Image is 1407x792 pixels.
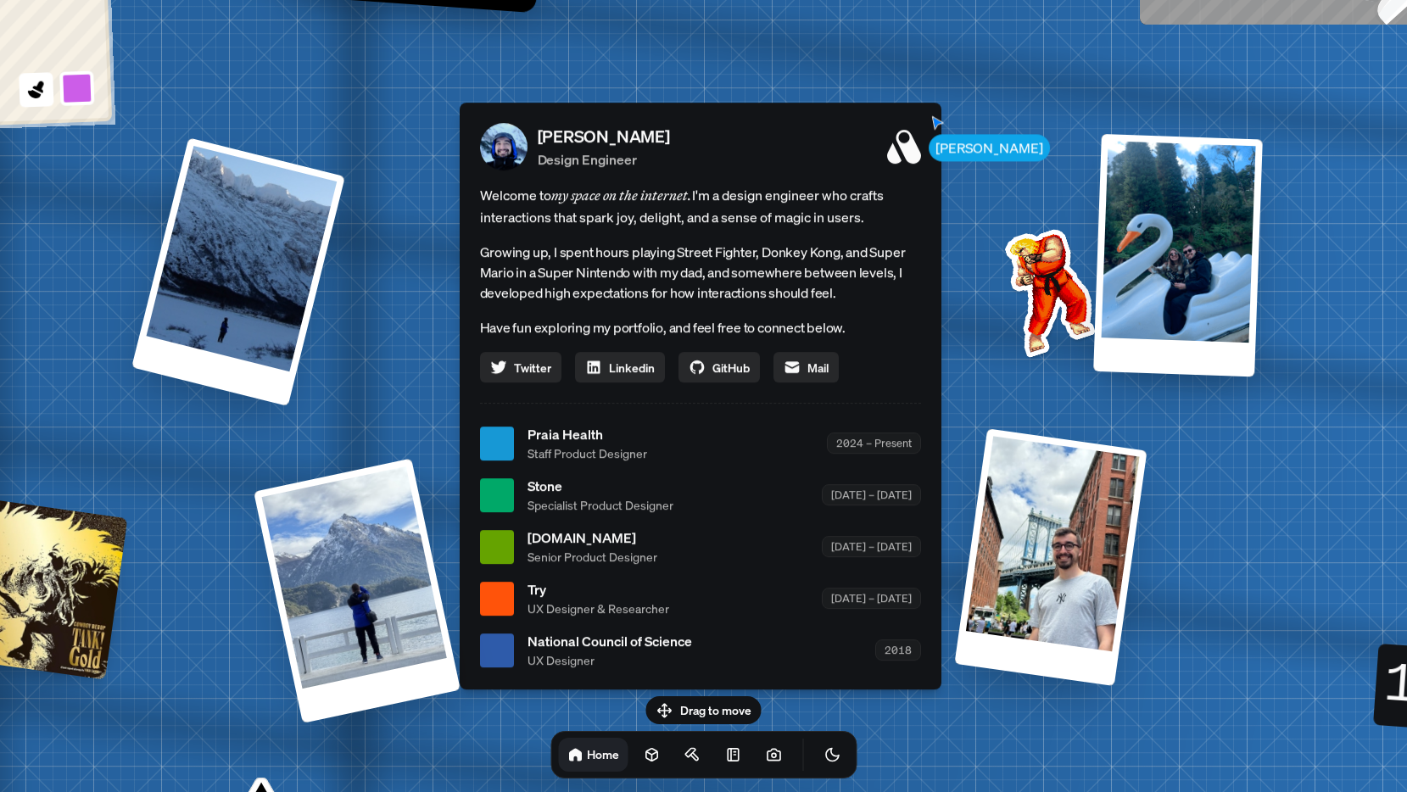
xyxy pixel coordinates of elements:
[538,124,670,149] p: [PERSON_NAME]
[528,496,673,514] span: Specialist Product Designer
[528,444,647,462] span: Staff Product Designer
[961,204,1132,375] img: Profile example
[480,352,561,382] a: Twitter
[822,484,921,505] div: [DATE] – [DATE]
[528,631,692,651] span: National Council of Science
[773,352,839,382] a: Mail
[827,432,921,454] div: 2024 – Present
[528,579,669,600] span: Try
[480,242,921,303] p: Growing up, I spent hours playing Street Fighter, Donkey Kong, and Super Mario in a Super Nintend...
[528,651,692,669] span: UX Designer
[480,316,921,338] p: Have fun exploring my portfolio, and feel free to connect below.
[822,588,921,609] div: [DATE] – [DATE]
[807,359,829,376] span: Mail
[558,738,628,772] a: Home
[815,738,849,772] button: Toggle Theme
[538,149,670,170] p: Design Engineer
[528,476,673,496] span: Stone
[575,352,665,382] a: Linkedin
[480,184,921,228] span: Welcome to I'm a design engineer who crafts interactions that spark joy, delight, and a sense of ...
[528,548,657,566] span: Senior Product Designer
[875,639,921,661] div: 2018
[528,424,647,444] span: Praia Health
[551,187,692,204] em: my space on the internet.
[609,359,655,376] span: Linkedin
[587,746,619,762] h1: Home
[712,359,750,376] span: GitHub
[528,600,669,617] span: UX Designer & Researcher
[822,536,921,557] div: [DATE] – [DATE]
[480,123,528,170] img: Profile Picture
[528,527,657,548] span: [DOMAIN_NAME]
[678,352,760,382] a: GitHub
[514,359,551,376] span: Twitter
